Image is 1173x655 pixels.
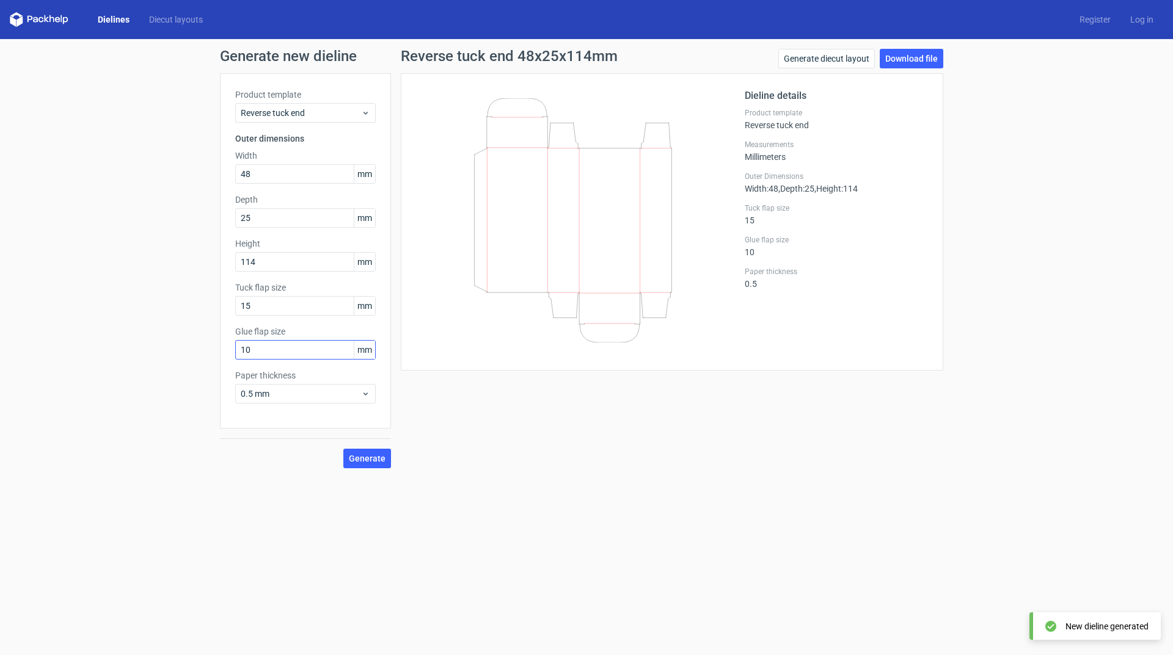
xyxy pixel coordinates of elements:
[235,194,376,206] label: Depth
[1120,13,1163,26] a: Log in
[235,281,376,294] label: Tuck flap size
[814,184,858,194] span: , Height : 114
[745,235,928,257] div: 10
[745,184,778,194] span: Width : 48
[354,209,375,227] span: mm
[220,49,953,63] h1: Generate new dieline
[745,267,928,277] label: Paper thickness
[354,297,375,315] span: mm
[880,49,943,68] a: Download file
[88,13,139,26] a: Dielines
[1070,13,1120,26] a: Register
[745,172,928,181] label: Outer Dimensions
[235,132,376,145] h3: Outer dimensions
[778,184,814,194] span: , Depth : 25
[235,369,376,382] label: Paper thickness
[745,108,928,130] div: Reverse tuck end
[139,13,213,26] a: Diecut layouts
[745,108,928,118] label: Product template
[745,267,928,289] div: 0.5
[745,203,928,213] label: Tuck flap size
[354,165,375,183] span: mm
[745,203,928,225] div: 15
[343,449,391,468] button: Generate
[235,237,376,250] label: Height
[354,341,375,359] span: mm
[241,388,361,400] span: 0.5 mm
[401,49,618,63] h1: Reverse tuck end 48x25x114mm
[235,150,376,162] label: Width
[778,49,875,68] a: Generate diecut layout
[241,107,361,119] span: Reverse tuck end
[745,140,928,150] label: Measurements
[745,235,928,245] label: Glue flap size
[354,253,375,271] span: mm
[235,89,376,101] label: Product template
[745,89,928,103] h2: Dieline details
[349,454,386,463] span: Generate
[745,140,928,162] div: Millimeters
[1065,620,1149,632] div: New dieline generated
[235,325,376,338] label: Glue flap size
